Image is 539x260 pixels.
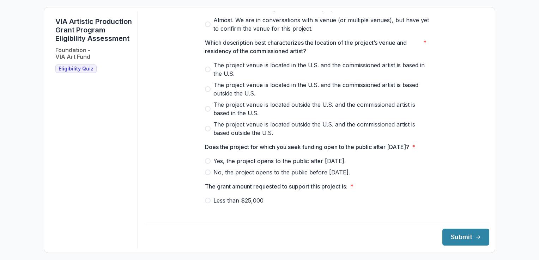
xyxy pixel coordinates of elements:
[213,208,300,216] span: Between $25,000 and $100,000
[213,120,431,137] span: The project venue is located outside the U.S. and the commissioned artist is based outside the U.S.
[213,61,431,78] span: The project venue is located in the U.S. and the commissioned artist is based in the U.S.
[442,229,489,246] button: Submit
[205,182,347,191] p: The grant amount requested to support this project is:
[205,38,420,55] p: Which description best characterizes the location of the project’s venue and residency of the com...
[213,16,431,33] span: Almost. We are in conversations with a venue (or multiple venues), but have yet to confirm the ve...
[213,168,350,177] span: No, the project opens to the public before [DATE].
[213,157,346,165] span: Yes, the project opens to the public after [DATE].
[55,17,132,43] h1: VIA Artistic Production Grant Program Eligibility Assessment
[205,143,409,151] p: Does the project for which you seek funding open to the public after [DATE]?
[213,100,431,117] span: The project venue is located outside the U.S. and the commissioned artist is based in the U.S.
[59,66,93,72] span: Eligibility Quiz
[55,47,90,60] h2: Foundation - VIA Art Fund
[213,81,431,98] span: The project venue is located in the U.S. and the commissioned artist is based outside the U.S.
[213,196,264,205] span: Less than $25,000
